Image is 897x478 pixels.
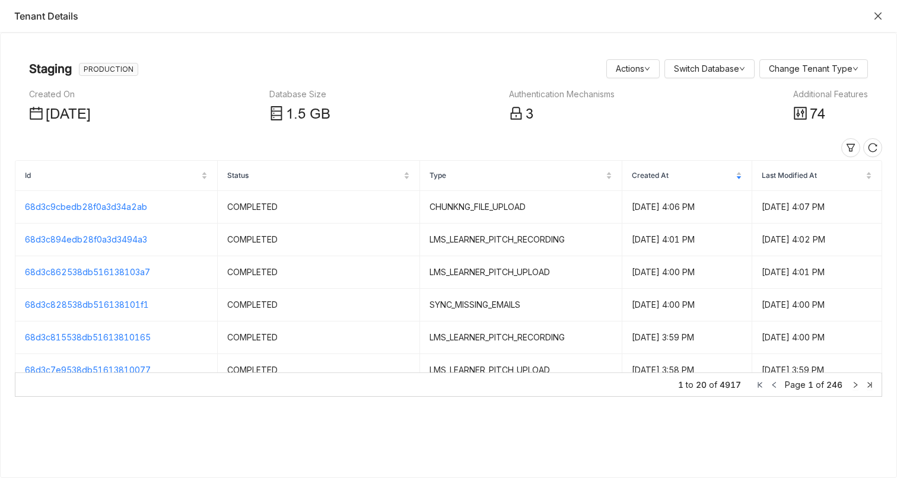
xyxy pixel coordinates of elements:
td: COMPLETED [218,256,420,289]
td: CHUNKNG_FILE_UPLOAD [420,191,622,224]
span: of [709,378,717,391]
div: Tenant Details [14,9,867,23]
span: 1 [808,380,813,390]
td: LMS_LEARNER_PITCH_UPLOAD [420,354,622,387]
a: 68d3c7e9538db51613810077 [25,365,151,375]
span: 3 [526,106,533,122]
span: to [686,378,694,391]
div: Additional Features [793,88,868,101]
a: 68d3c815538db51613810165 [25,332,151,342]
td: [DATE] 4:00 PM [622,256,752,289]
a: 68d3c862538db516138103a7 [25,267,150,277]
nz-tag: PRODUCTION [79,63,138,76]
a: 68d3c9cbedb28f0a3d34a2ab [25,202,147,212]
td: COMPLETED [218,354,420,387]
td: [DATE] 4:01 PM [622,224,752,256]
span: 74 [810,106,825,122]
td: LMS_LEARNER_PITCH_UPLOAD [420,256,622,289]
button: Change Tenant Type [759,59,868,78]
td: LMS_LEARNER_PITCH_RECORDING [420,321,622,354]
td: [DATE] 4:06 PM [622,191,752,224]
span: 4917 [720,378,741,391]
td: [DATE] 4:02 PM [752,224,882,256]
a: Change Tenant Type [769,63,858,74]
span: Page [785,380,806,390]
td: [DATE] 3:58 PM [622,354,752,387]
a: Switch Database [674,63,745,74]
td: LMS_LEARNER_PITCH_RECORDING [420,224,622,256]
td: SYNC_MISSING_EMAILS [420,289,622,321]
button: Actions [606,59,660,78]
td: [DATE] 3:59 PM [752,354,882,387]
span: of [816,380,824,390]
td: [DATE] 4:00 PM [752,289,882,321]
span: .5 GB [294,106,330,122]
button: Switch Database [664,59,755,78]
td: COMPLETED [218,321,420,354]
td: COMPLETED [218,191,420,224]
span: 1 [286,106,294,122]
td: COMPLETED [218,289,420,321]
span: 20 [696,378,707,391]
a: 68d3c828538db516138101f1 [25,299,149,310]
button: Close [873,11,883,21]
div: Authentication Mechanisms [509,88,615,101]
a: 68d3c894edb28f0a3d3494a3 [25,234,147,244]
span: 1 [678,378,683,391]
div: Database Size [269,88,330,101]
td: [DATE] 4:00 PM [622,289,752,321]
a: Actions [616,63,650,74]
td: [DATE] 4:00 PM [752,321,882,354]
span: [DATE] [46,106,91,122]
td: [DATE] 4:07 PM [752,191,882,224]
div: Created On [29,88,91,101]
td: [DATE] 3:59 PM [622,321,752,354]
span: 246 [826,380,842,390]
td: [DATE] 4:01 PM [752,256,882,289]
nz-page-header-title: Staging [29,59,72,78]
td: COMPLETED [218,224,420,256]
